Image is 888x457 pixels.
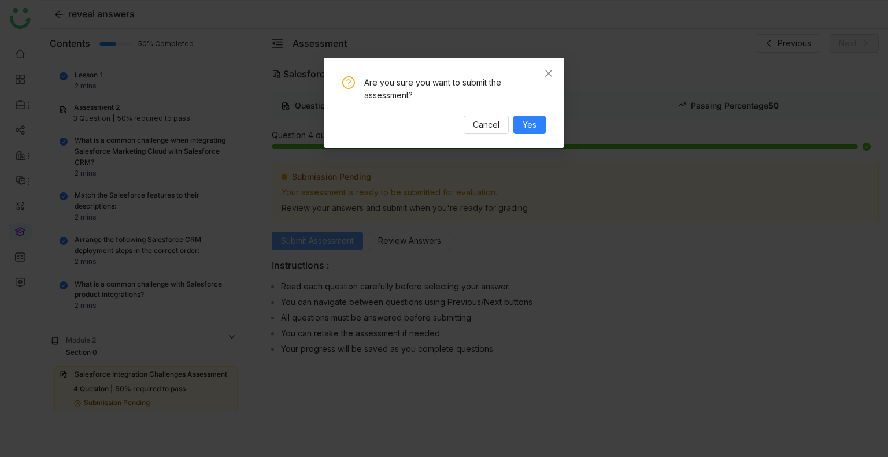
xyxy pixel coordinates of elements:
[473,118,499,131] span: Cancel
[533,58,564,89] button: Close
[523,118,536,131] span: Yes
[464,116,509,134] button: Cancel
[364,76,546,102] div: Are you sure you want to submit the assessment?
[513,116,546,134] button: Yes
